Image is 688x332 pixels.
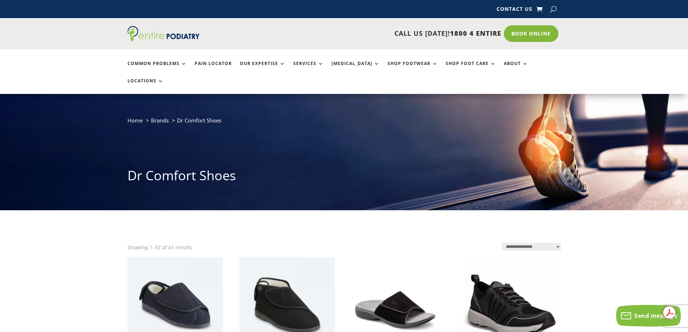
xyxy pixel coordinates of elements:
[497,7,532,14] a: Contact Us
[240,61,285,77] a: Our Expertise
[616,305,681,327] button: Send message
[332,61,380,77] a: [MEDICAL_DATA]
[195,61,232,77] a: Pain Locator
[504,61,528,77] a: About
[388,61,438,77] a: Shop Footwear
[228,29,501,38] p: CALL US [DATE]!
[127,243,192,252] p: Showing 1–32 of 41 results
[502,243,561,251] select: Shop order
[293,61,324,77] a: Services
[634,312,677,320] span: Send message
[127,26,200,41] img: logo (1)
[127,116,561,130] nav: breadcrumb
[446,61,496,77] a: Shop Foot Care
[504,25,558,42] a: Book Online
[127,61,187,77] a: Common Problems
[177,117,221,124] span: Dr Comfort Shoes
[450,29,501,38] span: 1800 4 ENTIRE
[127,78,164,94] a: Locations
[127,167,561,188] h1: Dr Comfort Shoes
[151,117,169,124] a: Brands
[127,35,200,43] a: Entire Podiatry
[127,117,143,124] a: Home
